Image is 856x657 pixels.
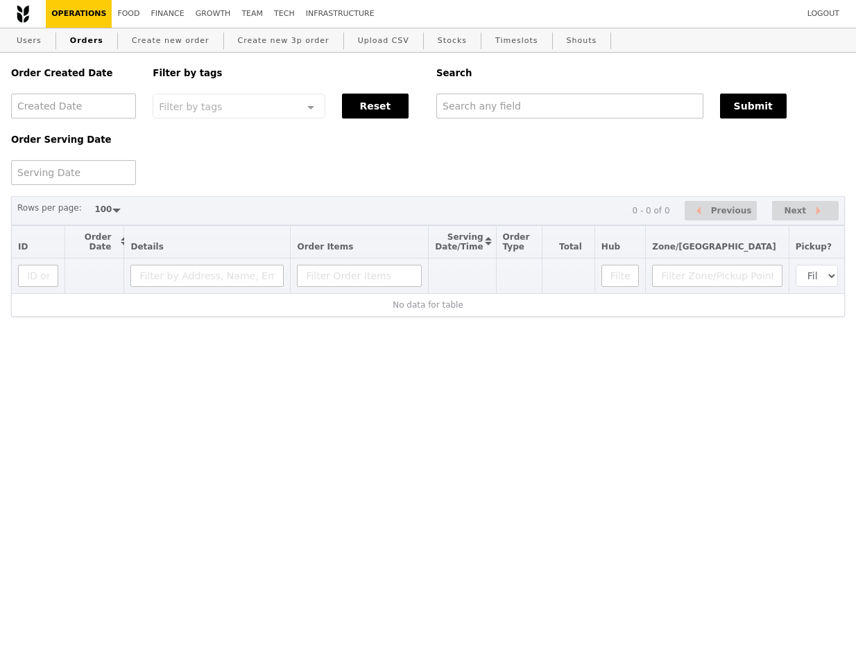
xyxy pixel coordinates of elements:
h5: Search [436,68,845,78]
label: Rows per page: [17,201,82,215]
a: Create new order [126,28,215,53]
span: Hub [601,242,620,252]
a: Create new 3p order [232,28,335,53]
div: 0 - 0 of 0 [632,206,669,216]
span: Order Type [503,232,530,252]
input: Created Date [11,94,136,119]
span: Filter by tags [159,100,222,112]
span: Next [784,202,806,219]
input: Search any field [436,94,703,119]
span: ID [18,242,28,252]
a: Orders [65,28,109,53]
span: Zone/[GEOGRAPHIC_DATA] [652,242,776,252]
span: Order Items [297,242,353,252]
h5: Filter by tags [153,68,420,78]
a: Users [11,28,47,53]
button: Previous [685,201,757,221]
input: Filter Order Items [297,265,422,287]
input: Filter by Address, Name, Email, Mobile [130,265,284,287]
h5: Order Created Date [11,68,136,78]
div: No data for table [18,300,838,310]
button: Submit [720,94,787,119]
a: Stocks [432,28,472,53]
input: Filter Zone/Pickup Point [652,265,782,287]
input: Filter Hub [601,265,639,287]
a: Timeslots [490,28,543,53]
input: ID or Salesperson name [18,265,58,287]
span: Previous [711,202,752,219]
button: Reset [342,94,409,119]
button: Next [772,201,839,221]
span: Pickup? [796,242,832,252]
a: Upload CSV [352,28,415,53]
span: Details [130,242,163,252]
input: Serving Date [11,160,136,185]
img: Grain logo [17,5,29,23]
h5: Order Serving Date [11,134,136,145]
a: Shouts [561,28,603,53]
